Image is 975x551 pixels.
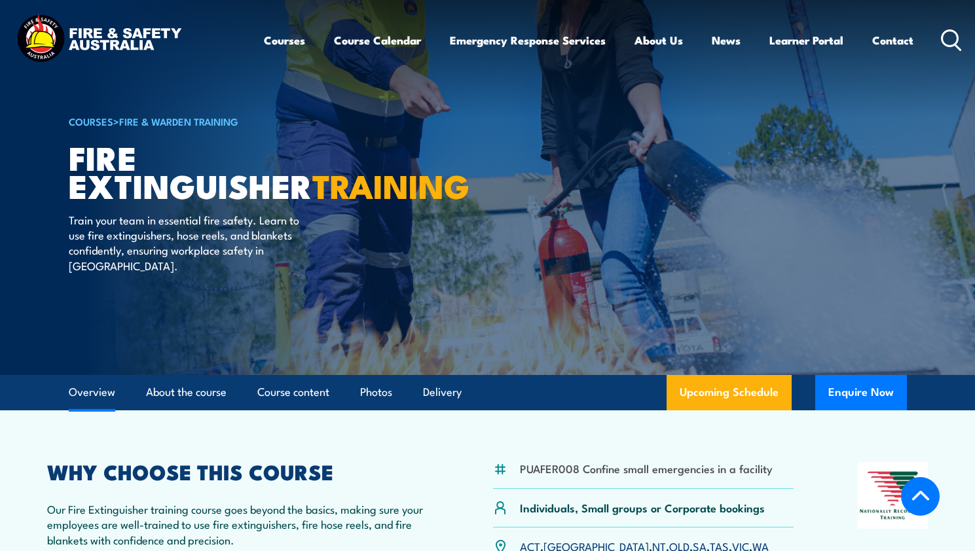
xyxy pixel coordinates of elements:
p: Train your team in essential fire safety. Learn to use fire extinguishers, hose reels, and blanke... [69,212,308,274]
h6: > [69,113,392,129]
a: Courses [264,23,305,58]
a: Delivery [423,375,462,410]
h1: Fire Extinguisher [69,143,392,199]
a: News [712,23,741,58]
a: Contact [872,23,913,58]
a: About the course [146,375,227,410]
a: Learner Portal [769,23,843,58]
img: Nationally Recognised Training logo. [858,462,929,529]
a: Photos [360,375,392,410]
button: Enquire Now [815,375,907,410]
p: Individuals, Small groups or Corporate bookings [520,500,765,515]
a: Fire & Warden Training [119,114,238,128]
a: Emergency Response Services [450,23,606,58]
p: Our Fire Extinguisher training course goes beyond the basics, making sure your employees are well... [47,501,430,547]
a: Course Calendar [334,23,421,58]
a: About Us [635,23,683,58]
h2: WHY CHOOSE THIS COURSE [47,462,430,480]
a: Upcoming Schedule [667,375,792,410]
a: COURSES [69,114,113,128]
li: PUAFER008 Confine small emergencies in a facility [520,461,773,476]
a: Course content [257,375,329,410]
a: Overview [69,375,115,410]
strong: TRAINING [312,160,469,210]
